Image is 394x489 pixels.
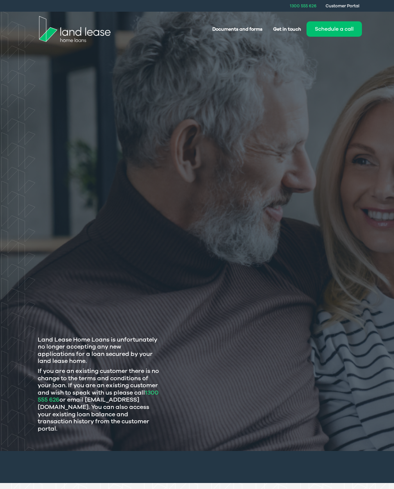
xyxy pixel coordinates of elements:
a: Get in touch [268,23,307,35]
h3: Land Lease Home Loans is unfortunately no longer accepting any new applications for a loan secure... [38,336,159,365]
a: 1300 555 626 [38,389,159,404]
a: Customer Portal [326,3,359,9]
a: 1300 555 626 [290,3,317,9]
img: Land Lease Home Loans [39,16,111,42]
h3: If you are an existing customer there is no change to the terms and conditions of your loan. If y... [38,368,159,432]
a: Documents and forms [207,23,268,35]
button: Schedule a call [307,21,362,37]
